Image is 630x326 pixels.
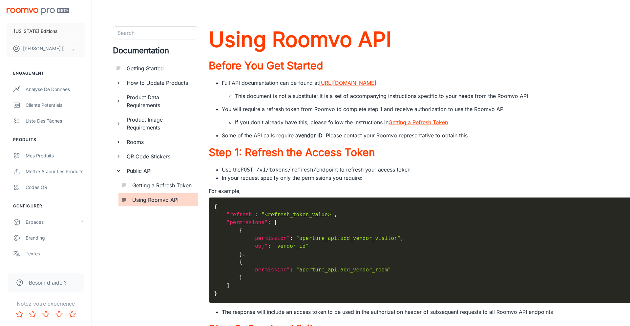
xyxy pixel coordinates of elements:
img: Roomvo PRO Beta [7,8,69,15]
div: Liste des tâches [26,117,85,125]
span: : [268,219,271,225]
button: Rate 2 star [26,308,39,321]
span: "permission" [252,235,290,241]
span: ] [227,282,230,289]
span: : [290,267,293,273]
a: Getting a Refresh Token [388,119,448,126]
span: Besoin d'aide ? [29,279,67,287]
span: "vendor_id" [274,243,309,249]
div: Codes QR [26,184,85,191]
div: Mettre à jour les produits [26,168,85,175]
p: [US_STATE] Editions [14,28,57,35]
span: : [290,235,293,241]
a: [URL][DOMAIN_NAME] [319,80,376,86]
h6: Product Data Requirements [127,93,193,109]
h6: How to Update Products [127,79,193,87]
span: "aperture_api.add_vendor_room" [296,267,391,273]
span: , [242,251,246,257]
span: } [214,290,217,296]
h6: Using Roomvo API [132,196,193,204]
span: { [239,227,242,233]
div: Espaces [26,219,80,226]
h6: Rooms [127,138,193,146]
button: [US_STATE] Editions [7,23,85,40]
button: Rate 4 star [52,308,66,321]
button: Open [195,33,196,34]
span: { [239,259,242,265]
button: Rate 1 star [13,308,26,321]
span: , [400,235,404,241]
span: } [239,274,242,281]
span: "permission" [252,267,290,273]
span: "permissions" [227,219,268,225]
button: Rate 3 star [39,308,52,321]
strong: vendor ID [298,132,323,139]
span: "<refresh_token_value>" [262,211,334,218]
div: Mes produits [26,152,85,159]
ul: documentation page list [113,62,198,208]
h6: Getting a Refresh Token [132,181,193,189]
button: Rate 5 star [66,308,79,321]
div: Textes [26,250,85,257]
span: "aperture_api.add_vendor_visitor" [296,235,400,241]
h6: Getting Started [127,64,193,72]
span: , [334,211,337,218]
div: Analyse de données [26,86,85,93]
p: Notez votre expérience [5,300,86,308]
h6: Public API [127,167,193,175]
h6: QR Code Stickers [127,152,193,160]
span: : [255,211,258,218]
code: POST /v1/tokens/refresh/ [241,167,316,173]
span: "refresh" [227,211,255,218]
h4: Documentation [113,45,198,57]
span: { [214,203,217,210]
div: Branding [26,234,85,242]
div: Clients potentiels [26,102,85,109]
button: [PERSON_NAME] [PERSON_NAME] [7,40,85,57]
span: } [239,251,242,257]
p: [PERSON_NAME] [PERSON_NAME] [23,45,69,52]
span: : [268,243,271,249]
h6: Product Image Requirements [127,116,193,131]
span: "obj" [252,243,268,249]
span: [ [274,219,277,225]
